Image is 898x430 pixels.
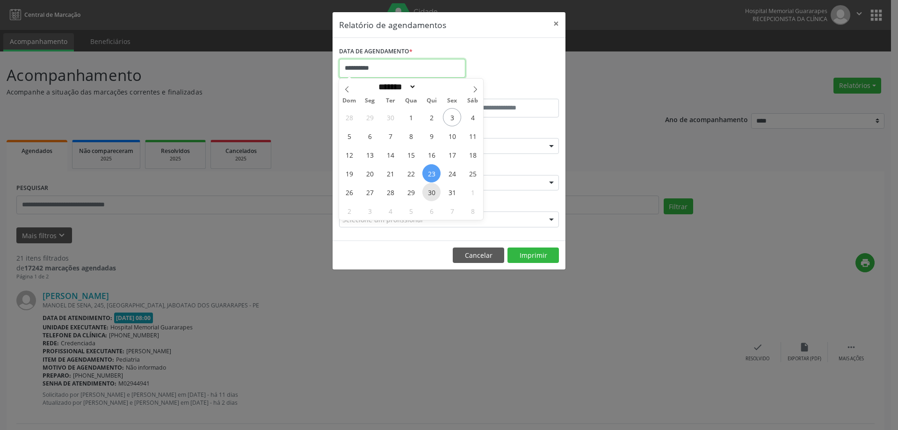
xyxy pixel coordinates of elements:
span: Dom [339,98,360,104]
span: Outubro 26, 2025 [340,183,358,201]
span: Outubro 27, 2025 [361,183,379,201]
span: Novembro 4, 2025 [381,202,399,220]
span: Outubro 2, 2025 [422,108,441,126]
span: Outubro 19, 2025 [340,164,358,182]
span: Novembro 7, 2025 [443,202,461,220]
span: Outubro 13, 2025 [361,146,379,164]
span: Outubro 15, 2025 [402,146,420,164]
span: Outubro 1, 2025 [402,108,420,126]
input: Year [416,82,447,92]
span: Outubro 3, 2025 [443,108,461,126]
span: Sáb [463,98,483,104]
span: Novembro 6, 2025 [422,202,441,220]
span: Novembro 3, 2025 [361,202,379,220]
span: Outubro 29, 2025 [402,183,420,201]
button: Imprimir [507,248,559,263]
span: Novembro 5, 2025 [402,202,420,220]
span: Seg [360,98,380,104]
span: Outubro 14, 2025 [381,146,399,164]
span: Ter [380,98,401,104]
span: Outubro 24, 2025 [443,164,461,182]
span: Novembro 2, 2025 [340,202,358,220]
button: Cancelar [453,248,504,263]
span: Setembro 29, 2025 [361,108,379,126]
label: ATÉ [451,84,559,99]
span: Selecione um profissional [342,215,423,225]
span: Outubro 31, 2025 [443,183,461,201]
span: Outubro 22, 2025 [402,164,420,182]
span: Outubro 20, 2025 [361,164,379,182]
span: Qui [421,98,442,104]
span: Outubro 6, 2025 [361,127,379,145]
span: Novembro 1, 2025 [463,183,482,201]
span: Outubro 4, 2025 [463,108,482,126]
span: Outubro 5, 2025 [340,127,358,145]
span: Sex [442,98,463,104]
label: DATA DE AGENDAMENTO [339,44,413,59]
span: Outubro 8, 2025 [402,127,420,145]
span: Outubro 16, 2025 [422,146,441,164]
h5: Relatório de agendamentos [339,19,446,31]
span: Outubro 18, 2025 [463,146,482,164]
span: Outubro 10, 2025 [443,127,461,145]
button: Close [547,12,565,35]
span: Outubro 9, 2025 [422,127,441,145]
span: Outubro 7, 2025 [381,127,399,145]
span: Setembro 28, 2025 [340,108,358,126]
span: Outubro 25, 2025 [463,164,482,182]
span: Outubro 28, 2025 [381,183,399,201]
span: Outubro 21, 2025 [381,164,399,182]
span: Outubro 11, 2025 [463,127,482,145]
span: Outubro 30, 2025 [422,183,441,201]
span: Setembro 30, 2025 [381,108,399,126]
span: Outubro 17, 2025 [443,146,461,164]
span: Outubro 23, 2025 [422,164,441,182]
select: Month [375,82,416,92]
span: Outubro 12, 2025 [340,146,358,164]
span: Qua [401,98,421,104]
span: Novembro 8, 2025 [463,202,482,220]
